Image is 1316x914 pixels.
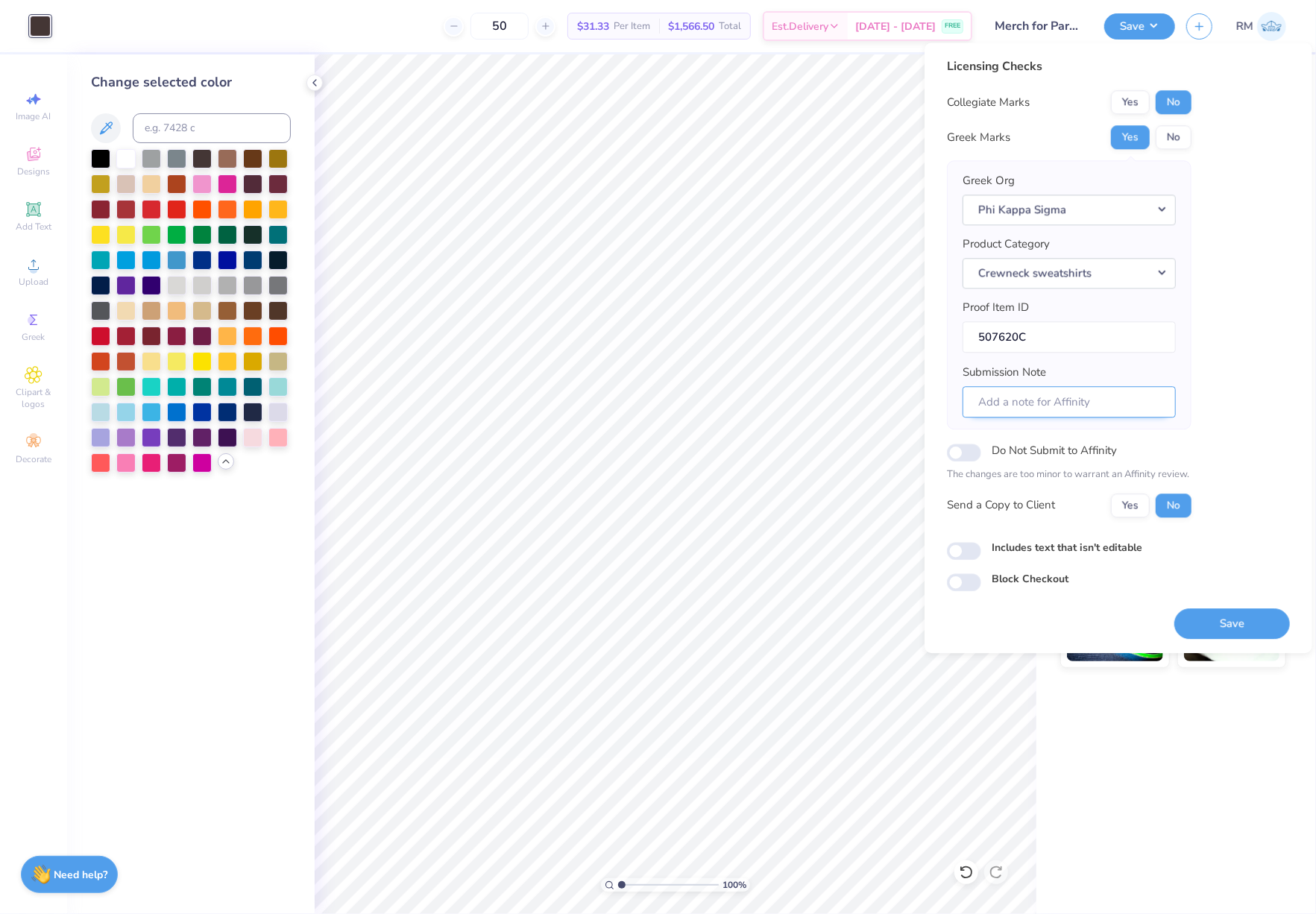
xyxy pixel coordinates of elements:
[1156,125,1191,149] button: No
[1111,90,1150,114] button: Yes
[470,13,529,40] input: – –
[577,19,609,34] span: $31.33
[963,364,1046,381] label: Submission Note
[945,21,960,31] span: FREE
[7,386,60,410] span: Clipart & logos
[16,453,51,465] span: Decorate
[133,113,291,143] input: e.g. 7428 c
[1236,18,1253,35] span: RM
[1236,12,1286,41] a: RM
[963,172,1015,189] label: Greek Org
[16,221,51,233] span: Add Text
[947,94,1030,111] div: Collegiate Marks
[719,19,741,34] span: Total
[963,236,1050,253] label: Product Category
[668,19,714,34] span: $1,566.50
[1156,494,1191,517] button: No
[992,571,1068,587] label: Block Checkout
[963,258,1176,289] button: Crewneck sweatshirts
[1111,125,1150,149] button: Yes
[947,57,1191,75] div: Licensing Checks
[22,331,45,343] span: Greek
[947,129,1010,146] div: Greek Marks
[947,497,1055,514] div: Send a Copy to Client
[1111,494,1150,517] button: Yes
[1104,13,1175,40] button: Save
[963,386,1176,418] input: Add a note for Affinity
[722,878,746,892] span: 100 %
[983,11,1093,41] input: Untitled Design
[16,110,51,122] span: Image AI
[947,467,1191,482] p: The changes are too minor to warrant an Affinity review.
[19,276,48,288] span: Upload
[963,299,1029,316] label: Proof Item ID
[54,868,108,882] strong: Need help?
[772,19,828,34] span: Est. Delivery
[1156,90,1191,114] button: No
[1257,12,1286,41] img: Ronald Manipon
[963,195,1176,225] button: Phi Kappa Sigma
[855,19,936,34] span: [DATE] - [DATE]
[91,72,291,92] div: Change selected color
[614,19,650,34] span: Per Item
[1174,608,1290,639] button: Save
[17,166,50,177] span: Designs
[992,441,1117,460] label: Do Not Submit to Affinity
[992,540,1142,555] label: Includes text that isn't editable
